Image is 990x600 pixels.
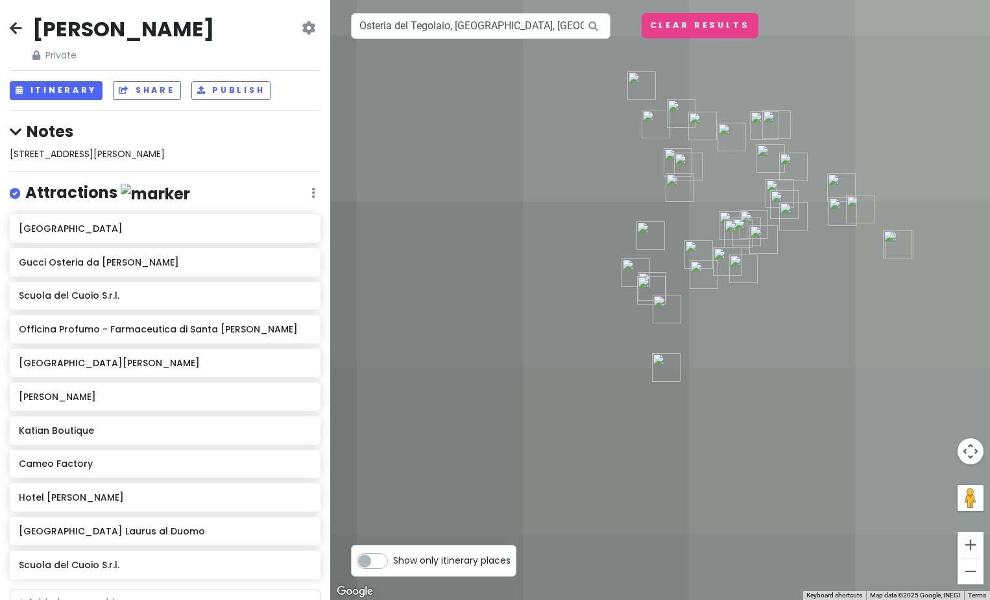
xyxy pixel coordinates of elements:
div: Ristorante Buca Mario [664,148,692,177]
div: Scuola del Cuoio S.r.l. [883,230,912,258]
div: Loggia Roof Bar [637,276,666,305]
span: Show only itinerary places [393,553,511,568]
div: The Fusion Bar & Restaurant [724,219,753,248]
span: Private [32,48,214,62]
div: Pegna dal 1860 [779,153,808,181]
button: Zoom in [958,532,984,558]
div: Basilica of Santa Maria Novella [667,99,695,128]
div: FUK - Cocktail bar, music & more [846,195,875,223]
div: Katian Boutique [666,173,694,202]
h6: Scuola del Cuoio S.r.l. [19,290,311,301]
button: Drag Pegman onto the map to open Street View [958,485,984,511]
div: Alimentari Del Chianti [653,295,681,323]
div: BABAE [636,221,665,250]
h4: Attractions [25,182,190,204]
h6: Officina Profumo - Farmaceutica di Santa [PERSON_NAME] [19,323,311,335]
h4: Notes [10,121,320,142]
div: Officina Profumo - Farmaceutica di Santa Maria Novella [642,110,670,138]
div: Via Por Santa Maria, 6 [740,210,768,239]
div: Trattoria Antico Fattore [749,225,778,254]
div: Spirituum Spirits Bar [622,258,650,287]
div: Locale Firenze [827,173,856,202]
button: Itinerary [10,81,103,100]
button: Map camera controls [958,438,984,464]
h6: [GEOGRAPHIC_DATA][PERSON_NAME] [19,357,311,369]
div: Mangiafoco Osteria Tartuferia [719,211,747,240]
div: Cameo Factory [732,218,761,246]
div: Ristorante Storico Sabatini [688,112,717,140]
a: Terms (opens in new tab) [968,592,986,599]
div: Osteria del Cinghiale Bianco [684,240,713,269]
div: B&B Hotel Firenze Laurus al Duomo [718,123,746,151]
button: Zoom out [958,558,984,584]
h6: Katian Boutique [19,425,311,436]
h6: [PERSON_NAME] [19,391,311,403]
h6: [GEOGRAPHIC_DATA] [19,223,311,234]
button: Keyboard shortcuts [806,591,862,600]
div: Vivoli [828,197,857,226]
div: Tamerò [638,272,666,301]
div: Francesco Lionetti Srl [674,153,703,181]
div: Eataly Firenze [762,110,791,139]
div: Il Cernacchio [770,190,799,219]
h2: [PERSON_NAME] [32,16,214,43]
div: Boboli Gardens [652,353,681,382]
img: Google [333,583,376,600]
button: Publish [191,81,271,100]
div: Gucci Osteria da Massimo Bottura [779,202,808,231]
h6: Cameo Factory [19,458,311,469]
div: Trattoria Osteria Dall'Oste SMN [627,71,656,100]
h6: Gucci Osteria da [PERSON_NAME] [19,256,311,268]
h6: [GEOGRAPHIC_DATA] Laurus al Duomo [19,525,311,537]
div: Hotel Costantini [756,144,785,173]
button: Clear Results [642,13,758,38]
div: Forneria Firenze [729,255,758,283]
div: Ditta Artigianale Via dello Sprone Specialty Coffee [690,260,718,289]
div: Nino and friends [750,111,779,140]
span: [STREET_ADDRESS][PERSON_NAME] [10,147,165,160]
div: Borgo San Iacopo, 7 [713,247,742,276]
span: Map data ©2025 Google, INEGI [870,592,960,599]
input: Search a place [351,13,610,39]
img: marker [121,184,190,204]
button: Share [113,81,180,100]
h6: Scuola del Cuoio S.r.l. [19,559,311,571]
div: Osteria La Dolce Vita Firenze [766,179,794,208]
a: Open this area in Google Maps (opens a new window) [333,583,376,600]
h6: Hotel [PERSON_NAME] [19,492,311,503]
